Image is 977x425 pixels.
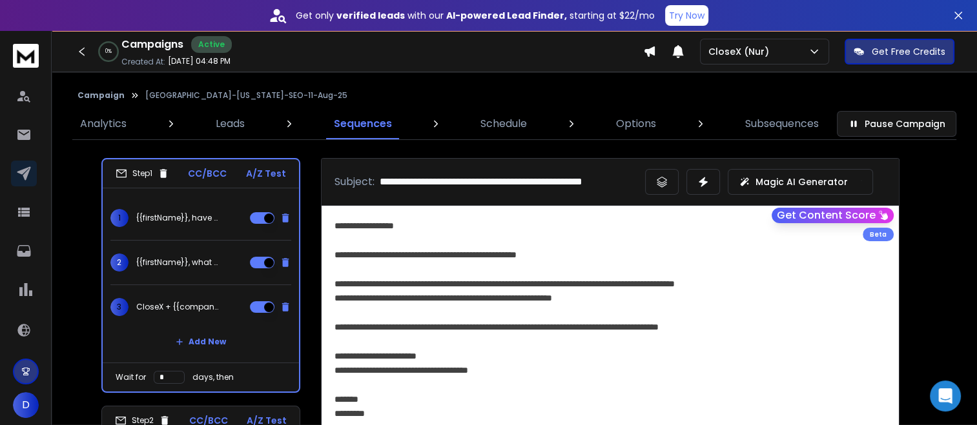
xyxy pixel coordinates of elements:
[80,116,127,132] p: Analytics
[845,39,954,64] button: Get Free Credits
[192,372,234,382] p: days, then
[296,9,655,22] p: Get only with our starting at $22/mo
[930,381,961,411] div: Open Intercom Messenger
[872,45,945,58] p: Get Free Credits
[13,392,39,418] button: D
[105,48,112,55] p: 0 %
[863,228,894,241] div: Beta
[168,56,231,66] p: [DATE] 04:48 PM
[446,9,567,22] strong: AI-powered Lead Finder,
[837,111,956,137] button: Pause Campaign
[116,372,146,382] p: Wait for
[136,302,219,312] p: CloseX + {{companyName}} = more clients
[473,108,535,139] a: Schedule
[110,209,129,227] span: 1
[728,169,873,195] button: Magic AI Generator
[326,108,400,139] a: Sequences
[121,37,183,52] h1: Campaigns
[608,108,664,139] a: Options
[110,298,129,316] span: 3
[756,175,848,188] p: Magic AI Generator
[336,9,405,22] strong: verified leads
[480,116,527,132] p: Schedule
[13,44,39,68] img: logo
[737,108,827,139] a: Subsequences
[708,45,774,58] p: CloseX (Nur)
[246,167,286,180] p: A/Z Test
[208,108,252,139] a: Leads
[745,116,819,132] p: Subsequences
[145,90,347,101] p: [GEOGRAPHIC_DATA]-[US_STATE]-SEO-11-Aug-25
[669,9,704,22] p: Try Now
[165,329,236,355] button: Add New
[121,57,165,67] p: Created At:
[77,90,125,101] button: Campaign
[116,168,169,179] div: Step 1
[216,116,245,132] p: Leads
[136,213,219,223] p: {{firstName}}, have you tried this for {{companyName}}?
[334,174,375,190] p: Subject:
[110,253,129,272] span: 2
[334,116,392,132] p: Sequences
[101,158,300,393] li: Step1CC/BCCA/Z Test1{{firstName}}, have you tried this for {{companyName}}?2{{firstName}}, what {...
[136,257,219,268] p: {{firstName}}, what {{companyName}} might be missing
[72,108,134,139] a: Analytics
[188,167,227,180] p: CC/BCC
[616,116,656,132] p: Options
[665,5,708,26] button: Try Now
[772,208,894,223] button: Get Content Score
[191,36,232,53] div: Active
